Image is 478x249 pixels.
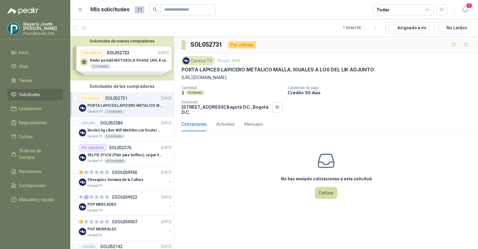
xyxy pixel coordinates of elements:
p: [URL][DOMAIN_NAME] [182,74,471,81]
h3: SOL052731 [190,40,223,49]
p: [DATE] [161,96,171,101]
div: 2 Unidades [104,109,125,114]
a: Configuración [7,180,63,191]
button: No Leídos [435,22,471,34]
div: Solicitudes de nuevos compradoresPor cotizarSOL052723[DATE] Radio portatil MOTOROLA RVA50, UHF, 8... [70,36,174,81]
span: Chat [19,63,28,70]
span: Manuales y ayuda [19,196,54,203]
div: Solicitudes de tus compradores [70,81,174,92]
a: Remisiones [7,166,63,177]
div: 0 [89,220,94,224]
a: Órdenes de Compra [7,145,63,163]
div: 9 [79,170,83,175]
div: Por cotizar [228,41,256,49]
span: Solicitudes [19,91,40,98]
span: Inicio [19,49,29,56]
a: Chat [7,61,63,72]
span: search [153,7,157,12]
p: GSOL004956 [112,170,137,175]
a: Inicio [7,47,63,58]
img: Logo peakr [7,7,39,15]
div: 0 [100,170,104,175]
img: Company Logo [8,23,19,34]
span: Licitaciones [19,105,42,112]
p: [STREET_ADDRESS] Bogotá D.C. , Bogotá D.C. [182,104,270,115]
p: SOL052584 [100,121,123,125]
p: PORTA LAPICES LAPICERO METALICO MALLA. IGUALES A LOS DEL LIK ADJUNTO [182,67,374,73]
p: Moden 4g Libre Wifi Mw43tm Lte Router Móvil Internet 5ghz [87,128,164,133]
a: Tareas [7,75,63,86]
span: Negociaciones [19,119,47,126]
div: 0 [94,195,99,199]
p: SELFIE STICK (Palo para Selfies), segun link adjunto [87,152,164,158]
div: 2 [79,220,83,224]
a: 2 0 0 0 0 0 GSOL004907[DATE] Company LogoPOP MORRALESCaracol TV [79,218,173,238]
p: Caracol TV [87,208,102,213]
a: Negociaciones [7,117,63,128]
p: Caracol TV [87,233,102,238]
img: Company Logo [79,179,86,186]
h1: Mis solicitudes [90,5,130,14]
p: GSOL004922 [112,195,137,199]
p: Condición de pago [288,86,476,90]
a: Solicitudes [7,89,63,100]
div: Unidades [186,90,204,95]
div: 0 [105,195,109,199]
p: POP MERCADEO [87,202,116,208]
img: Company Logo [79,203,86,211]
p: Caracol TV [87,159,102,164]
h3: No has enviado cotizaciones a esta solicitud [281,175,372,182]
div: Actividad [216,121,234,128]
p: GSOL004907 [112,220,137,224]
div: 0 [89,195,94,199]
p: 2 [182,90,184,95]
a: Por adjudicarSOL052576[DATE] Company LogoSELFIE STICK (Palo para Selfies), segun link adjuntoCara... [70,142,174,166]
div: Cotizaciones [182,121,207,128]
p: Caracol TV [87,109,102,114]
p: Mayerly Jiseth [PERSON_NAME] [23,22,63,31]
div: 0 [100,195,104,199]
span: 1 [466,3,472,9]
p: [DATE] [161,170,171,175]
a: Licitaciones [7,103,63,114]
div: 0 [84,170,89,175]
div: 0 [94,170,99,175]
button: 1 [460,4,471,15]
div: Caracol TV [182,56,215,65]
div: Cerrado [79,119,98,127]
div: Por cotizar [79,95,103,102]
p: Cantidad [182,86,283,90]
div: 1 [84,195,89,199]
button: Solicitudes de nuevos compradores [73,39,171,43]
div: 5 Unidades [104,134,125,139]
div: 0 [79,195,83,199]
p: SOL052731 [105,96,127,100]
div: 1 - 50 de 100 [343,23,381,33]
span: Cotizar [19,133,33,140]
div: Mensajes [244,121,263,128]
p: Caracol TV [87,134,102,139]
img: Company Logo [183,57,189,64]
p: 20 ago, 2025 [217,58,241,64]
p: POP MORRALES [87,226,116,232]
a: 0 1 0 0 0 0 GSOL004922[DATE] Company LogoPOP MERCADEOCaracol TV [79,193,173,213]
p: PORTA LAPICES LAPICERO METALICO MALLA. IGUALES A LOS DEL LIK ADJUNTO [87,103,164,109]
a: Por cotizarSOL052731[DATE] Company LogoPORTA LAPICES LAPICERO METALICO MALLA. IGUALES A LOS DEL L... [70,92,174,117]
a: 9 0 0 0 0 0 GSOL004956[DATE] Company LogoObsequios Semana de la CulturaCaracol TV [79,169,173,188]
p: SOL052142 [100,244,123,249]
div: 0 [105,170,109,175]
div: 0 [100,220,104,224]
span: Tareas [19,77,32,84]
span: Configuración [19,182,46,189]
a: Manuales y ayuda [7,194,63,205]
div: 0 [89,170,94,175]
div: Por adjudicar [79,144,107,151]
p: Dirección [182,100,270,104]
p: PromoNovelty SAS [23,32,63,35]
img: Company Logo [79,228,86,235]
span: Remisiones [19,168,42,175]
div: 0 [105,220,109,224]
p: SOL052576 [109,146,131,150]
a: Cotizar [7,131,63,143]
span: Órdenes de Compra [19,147,57,161]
